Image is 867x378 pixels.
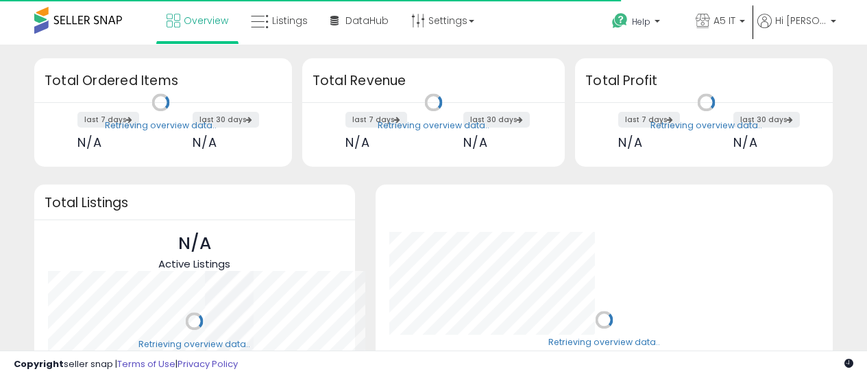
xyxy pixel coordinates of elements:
[601,2,683,45] a: Help
[611,12,628,29] i: Get Help
[105,119,217,132] div: Retrieving overview data..
[713,14,735,27] span: A5 IT
[272,14,308,27] span: Listings
[14,358,238,371] div: seller snap | |
[138,338,250,351] div: Retrieving overview data..
[650,119,762,132] div: Retrieving overview data..
[14,357,64,370] strong: Copyright
[184,14,228,27] span: Overview
[378,119,489,132] div: Retrieving overview data..
[757,14,836,45] a: Hi [PERSON_NAME]
[345,14,389,27] span: DataHub
[632,16,650,27] span: Help
[548,337,660,349] div: Retrieving overview data..
[775,14,827,27] span: Hi [PERSON_NAME]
